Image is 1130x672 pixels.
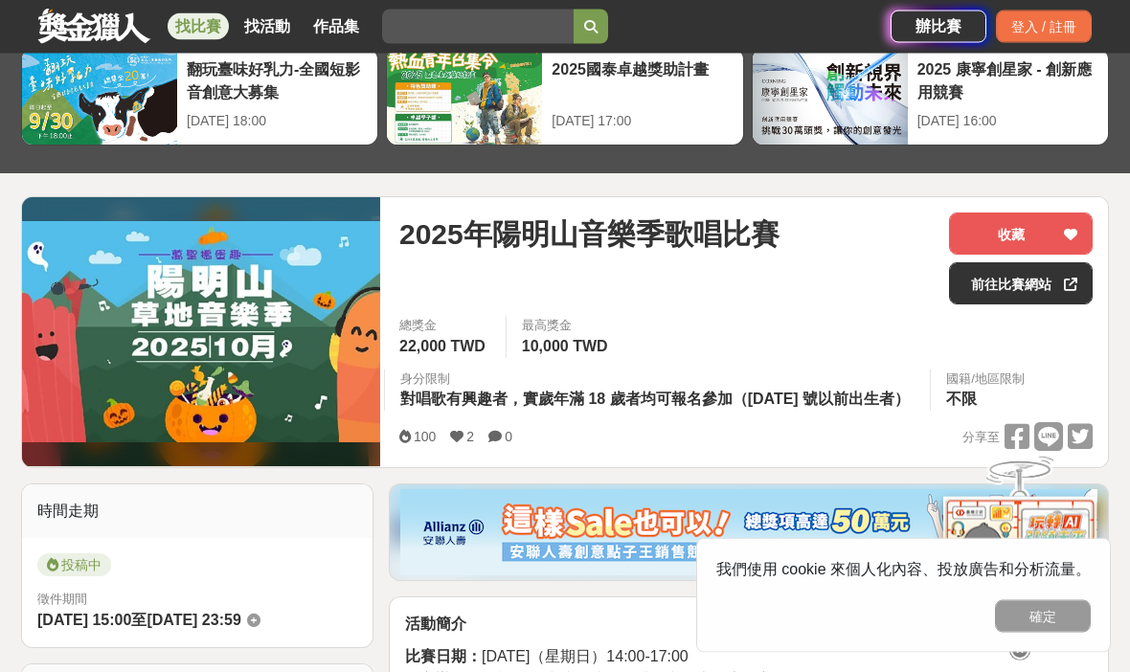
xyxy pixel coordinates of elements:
[400,370,915,390] div: 身分限制
[168,13,229,40] a: 找比賽
[405,649,482,665] strong: 比賽日期：
[917,112,1098,132] div: [DATE] 16:00
[131,613,147,629] span: 至
[22,485,373,539] div: 時間走期
[943,497,1096,624] img: d2146d9a-e6f6-4337-9592-8cefde37ba6b.png
[187,112,368,132] div: [DATE] 18:00
[917,59,1098,102] div: 2025 康寧創星家 - 創新應用競賽
[552,59,733,102] div: 2025國泰卓越獎助計畫
[946,370,1025,390] div: 國籍/地區限制
[996,11,1092,43] div: 登入 / 註冊
[400,392,910,408] span: 對唱歌有興趣者，實歲年滿 18 歲者均可報名參加（[DATE] 號以前出生者）
[949,263,1093,305] a: 前往比賽網站
[237,13,298,40] a: 找活動
[891,11,986,43] a: 辦比賽
[37,554,111,577] span: 投稿中
[399,339,486,355] span: 22,000 TWD
[716,561,1091,577] span: 我們使用 cookie 來個人化內容、投放廣告和分析流量。
[962,424,1000,453] span: 分享至
[399,213,780,257] span: 2025年陽明山音樂季歌唱比賽
[37,613,131,629] span: [DATE] 15:00
[946,392,977,408] span: 不限
[147,613,240,629] span: [DATE] 23:59
[522,317,613,336] span: 最高獎金
[414,430,436,445] span: 100
[752,49,1109,146] a: 2025 康寧創星家 - 創新應用競賽[DATE] 16:00
[995,600,1091,633] button: 確定
[399,317,490,336] span: 總獎金
[949,213,1093,256] button: 收藏
[305,13,367,40] a: 作品集
[21,49,378,146] a: 翻玩臺味好乳力-全國短影音創意大募集[DATE] 18:00
[505,430,512,445] span: 0
[552,112,733,132] div: [DATE] 17:00
[37,593,87,607] span: 徵件期間
[386,49,743,146] a: 2025國泰卓越獎助計畫[DATE] 17:00
[400,490,1097,576] img: dcc59076-91c0-4acb-9c6b-a1d413182f46.png
[22,222,380,443] img: Cover Image
[187,59,368,102] div: 翻玩臺味好乳力-全國短影音創意大募集
[405,649,689,665] span: [DATE]（星期日）14:00-17:00
[466,430,474,445] span: 2
[405,616,466,633] strong: 活動簡介
[522,339,608,355] span: 10,000 TWD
